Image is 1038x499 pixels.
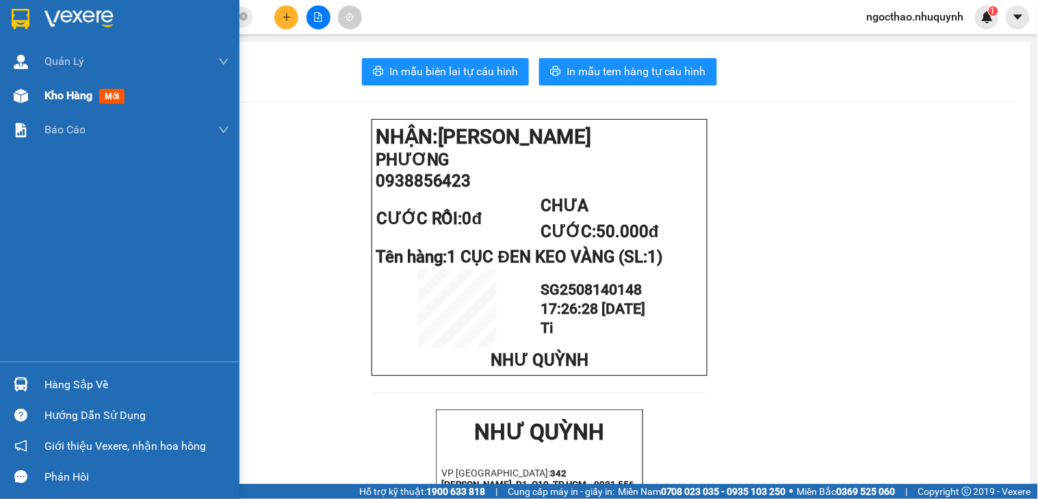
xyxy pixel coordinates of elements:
div: Hàng sắp về [44,375,229,395]
span: In mẫu biên lai tự cấu hình [389,63,518,80]
span: down [218,124,229,135]
strong: 0369 525 060 [837,486,896,497]
span: 0đ [463,209,482,228]
span: down [218,56,229,67]
span: Miền Nam [618,484,786,499]
span: Miền Bắc [797,484,896,499]
span: Cung cấp máy in - giấy in: [508,484,614,499]
button: file-add [307,5,330,29]
button: caret-down [1006,5,1030,29]
sup: 1 [989,6,998,16]
span: Tên hàng: [376,247,662,267]
span: Ti [541,319,553,336]
strong: 0708 023 035 - 0935 103 250 [661,486,786,497]
img: warehouse-icon [14,55,28,69]
span: 50.000đ [596,222,659,241]
span: 1) [647,247,662,267]
div: Phản hồi [44,467,229,487]
span: 1 [991,6,996,16]
span: | [495,484,497,499]
span: notification [14,440,27,453]
span: file-add [313,12,323,22]
span: printer [373,66,384,79]
img: warehouse-icon [14,89,28,103]
button: printerIn mẫu tem hàng tự cấu hình [539,58,717,85]
img: icon-new-feature [981,11,994,23]
img: warehouse-icon [14,377,28,392]
span: close-circle [239,11,248,24]
img: solution-icon [14,123,28,137]
strong: NHẬN: [376,125,592,148]
span: Kho hàng [44,89,92,102]
span: plus [282,12,291,22]
span: ⚪️ [790,489,794,494]
span: aim [345,12,354,22]
img: logo-vxr [12,9,29,29]
span: Giới thiệu Vexere, nhận hoa hồng [44,437,206,455]
button: plus [274,5,298,29]
span: 1 CỤC ĐEN KEO VÀNG (SL: [447,247,662,267]
span: CHƯA CƯỚC: [541,196,659,241]
strong: NHƯ QUỲNH [475,419,605,445]
button: printerIn mẫu biên lai tự cấu hình [362,58,529,85]
span: message [14,470,27,483]
div: Hướng dẫn sử dụng [44,405,229,426]
span: caret-down [1012,11,1024,23]
span: ngocthao.nhuquynh [856,8,975,25]
strong: 1900 633 818 [426,486,485,497]
span: | [906,484,908,499]
span: SG2508140148 [541,281,642,298]
span: copyright [962,487,972,496]
span: NHƯ QUỲNH [491,351,588,370]
span: mới [99,89,125,104]
span: Hỗ trợ kỹ thuật: [359,484,485,499]
span: CƯỚC RỒI: [376,209,482,228]
span: close-circle [239,12,248,21]
span: Quản Lý [44,53,84,70]
span: question-circle [14,409,27,422]
span: printer [550,66,561,79]
button: aim [338,5,362,29]
span: [PERSON_NAME] [438,125,592,148]
span: In mẫu tem hàng tự cấu hình [567,63,706,80]
span: Báo cáo [44,121,86,138]
span: PHƯƠNG [376,150,450,170]
span: 17:26:28 [DATE] [541,300,645,317]
span: 0938856423 [376,172,471,191]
